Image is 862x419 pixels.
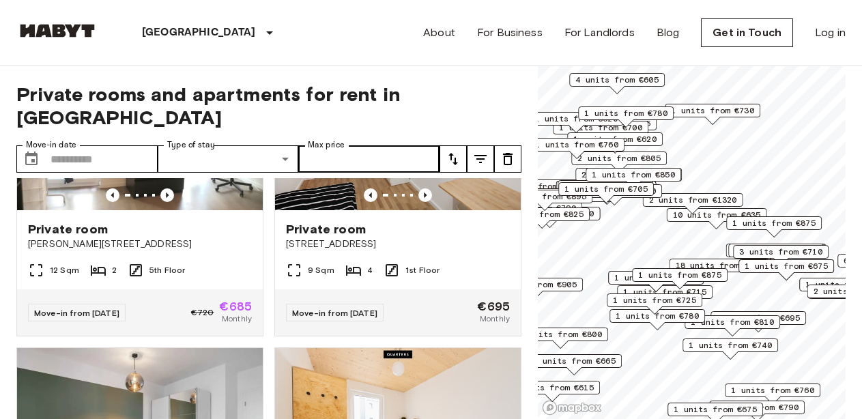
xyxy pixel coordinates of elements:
[643,193,743,214] div: Map marker
[503,190,586,203] span: 1 units from €895
[511,381,594,394] span: 1 units from €615
[614,272,698,284] span: 1 units from €835
[142,25,256,41] p: [GEOGRAPHIC_DATA]
[480,313,510,325] span: Monthly
[467,145,494,173] button: tune
[160,188,174,202] button: Previous image
[738,259,834,280] div: Map marker
[657,25,680,41] a: Blog
[616,310,699,322] span: 1 units from €780
[274,46,521,336] a: Marketing picture of unit DE-01-232-01MPrevious imagePrevious imagePrivate room[STREET_ADDRESS]9 ...
[701,18,793,47] a: Get in Touch
[367,264,373,276] span: 4
[710,311,806,332] div: Map marker
[50,264,79,276] span: 12 Sqm
[16,24,98,38] img: Habyt
[613,294,696,306] span: 1 units from €725
[493,278,577,291] span: 1 units from €905
[529,138,624,159] div: Map marker
[691,316,774,328] span: 1 units from €810
[733,245,829,266] div: Map marker
[34,308,119,318] span: Move-in from [DATE]
[564,25,635,41] a: For Landlords
[577,152,661,164] span: 2 units from €805
[673,209,761,221] span: 10 units from €635
[286,237,510,251] span: [STREET_ADDRESS]
[191,306,214,319] span: €720
[418,188,432,202] button: Previous image
[689,339,772,351] span: 1 units from €740
[500,207,601,228] div: Map marker
[308,139,345,151] label: Max price
[725,384,820,405] div: Map marker
[564,183,648,195] span: 1 units from €705
[726,244,827,265] div: Map marker
[649,194,737,206] span: 2 units from €1320
[573,185,656,197] span: 2 units from €760
[558,180,653,201] div: Map marker
[526,354,622,375] div: Map marker
[423,25,455,41] a: About
[477,300,510,313] span: €695
[494,145,521,173] button: tune
[586,168,681,189] div: Map marker
[500,208,584,220] span: 1 units from €825
[364,188,377,202] button: Previous image
[564,181,647,193] span: 3 units from €655
[28,221,108,237] span: Private room
[571,151,667,173] div: Map marker
[671,104,754,117] span: 1 units from €730
[535,139,618,151] span: 1 units from €760
[573,133,657,145] span: 1 units from €620
[286,221,366,237] span: Private room
[28,237,252,251] span: [PERSON_NAME][STREET_ADDRESS]
[575,168,671,189] div: Map marker
[542,400,602,416] a: Mapbox logo
[569,73,665,94] div: Map marker
[726,216,822,237] div: Map marker
[715,401,799,414] span: 1 units from €790
[112,264,117,276] span: 2
[292,308,377,318] span: Move-in from [DATE]
[506,207,594,220] span: 1 units from €1200
[665,104,760,125] div: Map marker
[497,190,592,211] div: Map marker
[149,264,185,276] span: 5th Floor
[676,259,764,272] span: 18 units from €720
[494,180,582,192] span: 22 units from €655
[674,403,757,416] span: 1 units from €675
[731,384,814,396] span: 1 units from €760
[670,259,770,280] div: Map marker
[608,271,704,292] div: Map marker
[683,338,778,360] div: Map marker
[532,355,616,367] span: 1 units from €665
[584,107,667,119] span: 1 units from €780
[739,246,822,258] span: 3 units from €710
[440,145,467,173] button: tune
[609,309,705,330] div: Map marker
[815,25,846,41] a: Log in
[728,244,824,265] div: Map marker
[513,328,608,349] div: Map marker
[477,25,543,41] a: For Business
[592,169,675,181] span: 1 units from €850
[556,181,657,202] div: Map marker
[732,217,816,229] span: 1 units from €875
[667,208,767,229] div: Map marker
[504,381,600,402] div: Map marker
[607,293,702,315] div: Map marker
[534,113,618,125] span: 1 units from €620
[26,139,76,151] label: Move-in date
[578,106,674,128] div: Map marker
[222,313,252,325] span: Monthly
[106,188,119,202] button: Previous image
[488,179,588,201] div: Map marker
[581,169,665,181] span: 2 units from €655
[219,300,252,313] span: €685
[685,315,780,336] div: Map marker
[494,207,590,229] div: Map marker
[567,132,663,154] div: Map marker
[405,264,440,276] span: 1st Floor
[745,260,828,272] span: 1 units from €675
[528,112,624,133] div: Map marker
